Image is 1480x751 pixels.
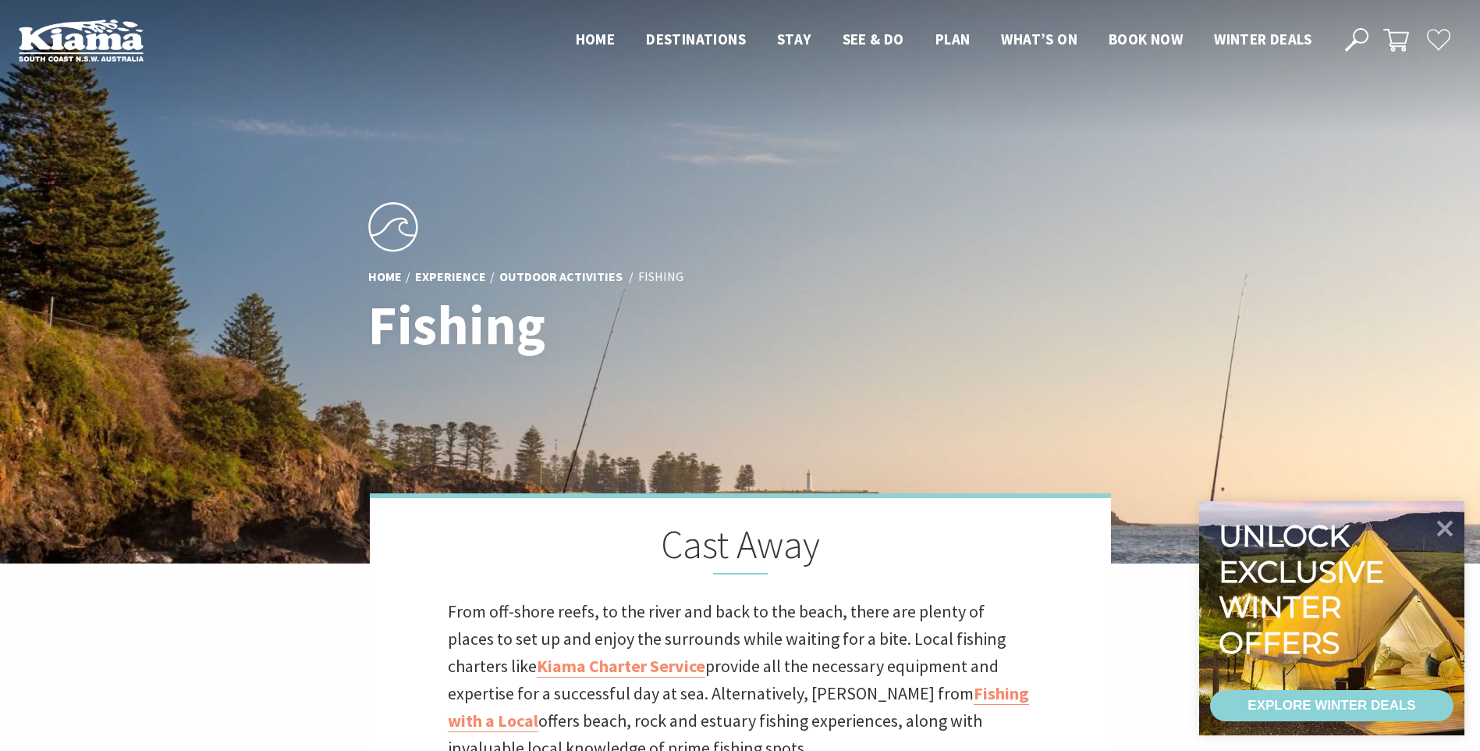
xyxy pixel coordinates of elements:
span: Book now [1109,30,1183,48]
h1: Fishing [368,295,809,355]
a: Outdoor Activities [499,269,623,286]
span: See & Do [843,30,904,48]
span: What’s On [1001,30,1077,48]
span: Plan [935,30,971,48]
span: Stay [777,30,811,48]
div: Unlock exclusive winter offers [1219,518,1391,660]
a: Experience [415,269,486,286]
span: Winter Deals [1214,30,1311,48]
a: Kiama Charter Service [537,655,705,678]
a: Home [368,269,402,286]
h2: Cast Away [448,521,1033,575]
span: Home [576,30,616,48]
nav: Main Menu [560,27,1327,53]
img: Kiama Logo [19,19,144,62]
li: Fishing [638,267,683,287]
div: EXPLORE WINTER DEALS [1248,690,1415,721]
a: EXPLORE WINTER DEALS [1210,690,1453,721]
span: Destinations [646,30,746,48]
